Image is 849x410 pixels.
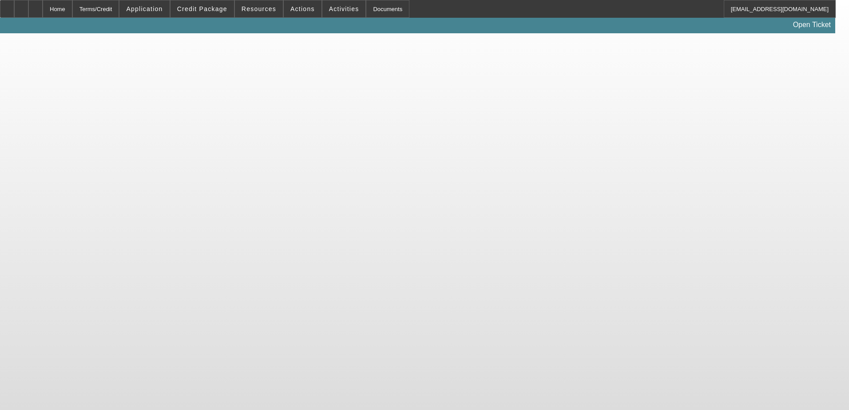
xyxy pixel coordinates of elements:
span: Resources [242,5,276,12]
button: Application [119,0,169,17]
span: Application [126,5,163,12]
button: Credit Package [171,0,234,17]
button: Resources [235,0,283,17]
button: Actions [284,0,321,17]
button: Activities [322,0,366,17]
span: Credit Package [177,5,227,12]
a: Open Ticket [789,17,834,32]
span: Actions [290,5,315,12]
span: Activities [329,5,359,12]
